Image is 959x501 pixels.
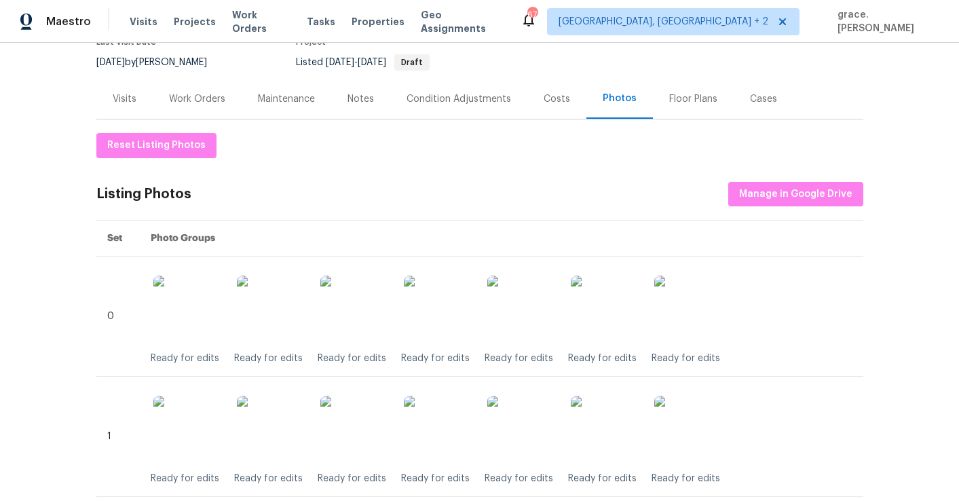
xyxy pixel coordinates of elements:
[396,58,428,67] span: Draft
[96,187,191,201] div: Listing Photos
[130,15,157,29] span: Visits
[832,8,939,35] span: grace.[PERSON_NAME]
[96,54,223,71] div: by [PERSON_NAME]
[232,8,290,35] span: Work Orders
[46,15,91,29] span: Maestro
[107,137,206,154] span: Reset Listing Photos
[407,92,511,106] div: Condition Adjustments
[485,472,553,485] div: Ready for edits
[352,15,405,29] span: Properties
[307,17,335,26] span: Tasks
[234,352,303,365] div: Ready for edits
[739,186,852,203] span: Manage in Google Drive
[96,257,140,377] td: 0
[234,472,303,485] div: Ready for edits
[652,472,720,485] div: Ready for edits
[296,58,430,67] span: Listed
[421,8,504,35] span: Geo Assignments
[603,92,637,105] div: Photos
[140,221,863,257] th: Photo Groups
[652,352,720,365] div: Ready for edits
[151,352,219,365] div: Ready for edits
[151,472,219,485] div: Ready for edits
[169,92,225,106] div: Work Orders
[113,92,136,106] div: Visits
[96,221,140,257] th: Set
[326,58,386,67] span: -
[485,352,553,365] div: Ready for edits
[174,15,216,29] span: Projects
[568,352,637,365] div: Ready for edits
[318,352,386,365] div: Ready for edits
[728,182,863,207] button: Manage in Google Drive
[258,92,315,106] div: Maintenance
[318,472,386,485] div: Ready for edits
[326,58,354,67] span: [DATE]
[401,352,470,365] div: Ready for edits
[96,133,217,158] button: Reset Listing Photos
[544,92,570,106] div: Costs
[358,58,386,67] span: [DATE]
[750,92,777,106] div: Cases
[96,377,140,497] td: 1
[401,472,470,485] div: Ready for edits
[347,92,374,106] div: Notes
[559,15,768,29] span: [GEOGRAPHIC_DATA], [GEOGRAPHIC_DATA] + 2
[527,8,537,22] div: 67
[568,472,637,485] div: Ready for edits
[96,58,125,67] span: [DATE]
[669,92,717,106] div: Floor Plans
